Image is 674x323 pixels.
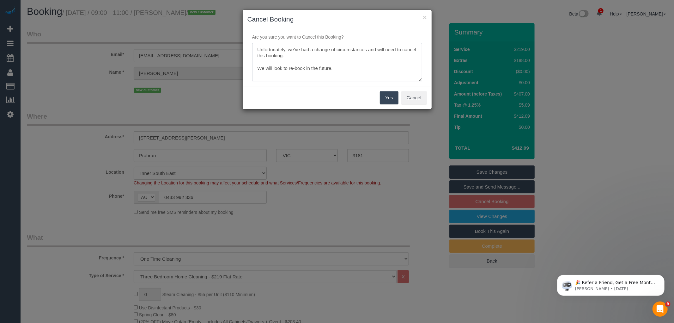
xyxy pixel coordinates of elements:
button: × [423,14,427,21]
button: Yes [380,91,398,104]
p: Message from Ellie, sent 5d ago [27,24,109,30]
span: 🎉 Refer a Friend, Get a Free Month! 🎉 Love Automaid? Share the love! When you refer a friend who ... [27,18,108,86]
button: Cancel [401,91,427,104]
h3: Cancel Booking [247,15,427,24]
sui-modal: Cancel Booking [243,10,432,109]
p: Are you sure you want to Cancel this Booking? [247,34,427,40]
iframe: Intercom notifications message [548,262,674,306]
span: 9 [665,301,671,307]
iframe: Intercom live chat [653,301,668,317]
